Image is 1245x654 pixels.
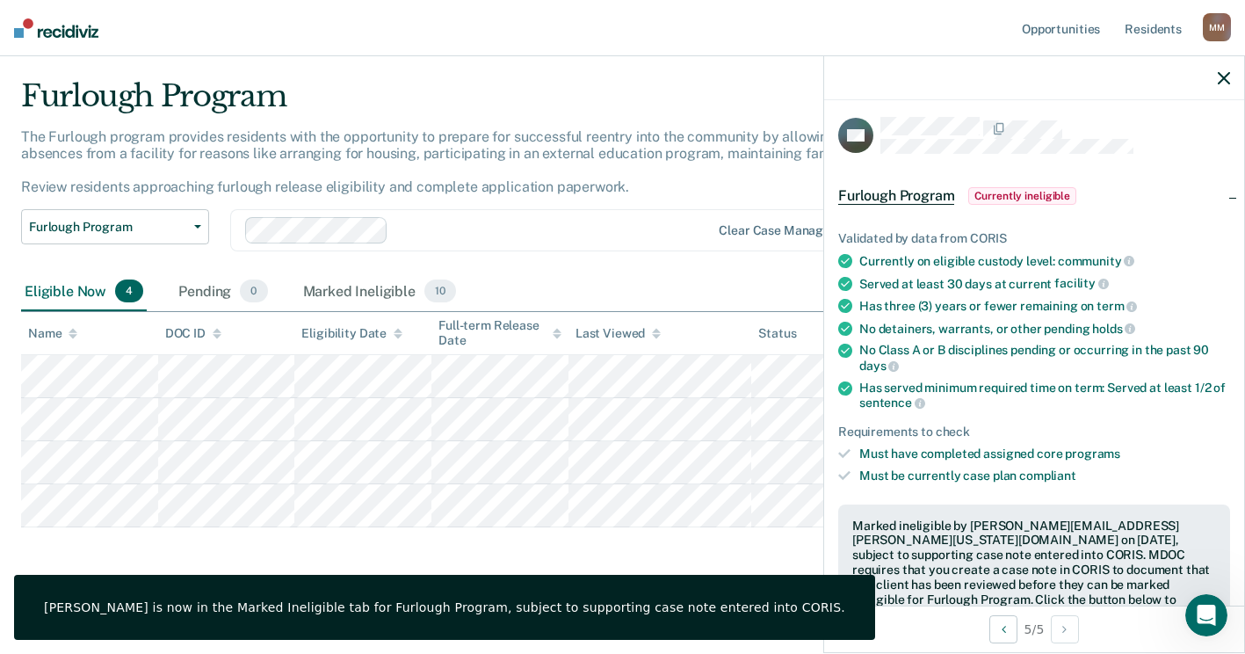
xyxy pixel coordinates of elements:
[300,272,460,311] div: Marked Ineligible
[301,326,402,341] div: Eligibility Date
[852,519,1216,622] div: Marked ineligible by [PERSON_NAME][EMAIL_ADDRESS][PERSON_NAME][US_STATE][DOMAIN_NAME] on [DATE], ...
[838,187,954,205] span: Furlough Program
[1051,615,1079,643] button: Next Opportunity
[859,447,1230,461] div: Must have completed assigned core
[1203,13,1231,41] div: M M
[1019,469,1076,483] span: compliant
[575,326,661,341] div: Last Viewed
[424,280,456,302] span: 10
[838,231,1230,246] div: Validated by data from CORIS
[859,469,1230,483] div: Must be currently case plan
[838,425,1230,440] div: Requirements to check
[28,326,77,341] div: Name
[240,280,267,302] span: 0
[859,253,1230,269] div: Currently on eligible custody level:
[968,187,1076,205] span: Currently ineligible
[44,599,845,615] div: [PERSON_NAME] is now in the Marked Ineligible tab for Furlough Program, subject to supporting cas...
[165,326,221,341] div: DOC ID
[859,343,1230,373] div: No Class A or B disciplines pending or occurring in the past 90
[859,381,1230,411] div: Has served minimum required time on term: Served at least 1/2 of
[438,318,561,348] div: Full-term Release Date
[1058,254,1135,268] span: community
[29,220,187,235] span: Furlough Program
[989,615,1017,643] button: Previous Opportunity
[859,321,1230,337] div: No detainers, warrants, or other pending
[824,168,1244,224] div: Furlough ProgramCurrently ineligible
[21,128,943,196] p: The Furlough program provides residents with the opportunity to prepare for successful reentry in...
[14,18,98,38] img: Recidiviz
[1097,299,1137,313] span: term
[21,78,955,128] div: Furlough Program
[859,276,1230,292] div: Served at least 30 days at current
[859,396,925,410] span: sentence
[1185,594,1227,636] iframe: Intercom live chat
[21,272,147,311] div: Eligible Now
[824,606,1244,652] div: 5 / 5
[175,272,271,311] div: Pending
[719,223,841,238] div: Clear case managers
[859,298,1230,314] div: Has three (3) years or fewer remaining on
[115,280,143,302] span: 4
[758,326,796,341] div: Status
[1065,447,1120,461] span: programs
[1054,276,1109,290] span: facility
[1092,322,1135,336] span: holds
[859,359,899,373] span: days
